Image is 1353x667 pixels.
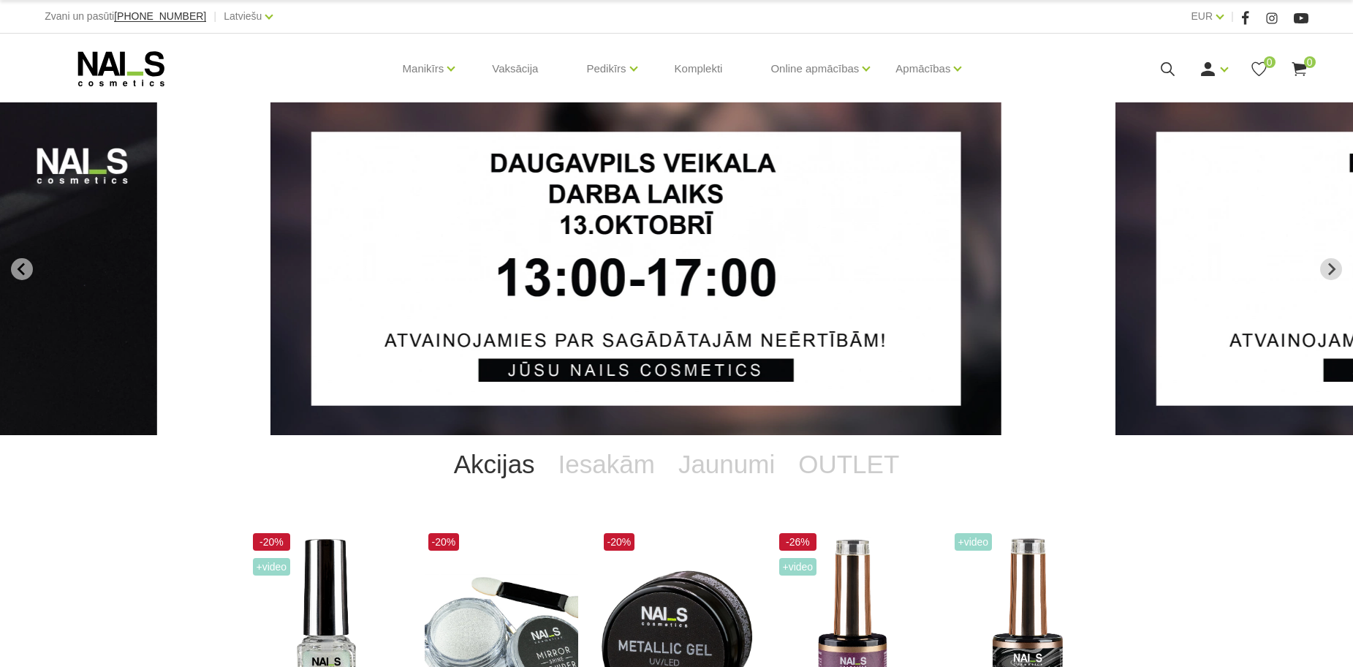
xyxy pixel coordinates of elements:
a: EUR [1191,7,1213,25]
span: [PHONE_NUMBER] [114,10,206,22]
span: +Video [779,558,817,576]
li: 1 of 13 [270,102,1083,435]
a: Latviešu [224,7,262,25]
button: Next slide [1320,258,1342,280]
a: [PHONE_NUMBER] [114,11,206,22]
span: -26% [779,533,817,551]
a: 0 [1290,60,1308,78]
span: 0 [1304,56,1316,68]
a: Pedikīrs [586,39,626,98]
a: Online apmācības [770,39,859,98]
span: 0 [1264,56,1276,68]
a: 0 [1250,60,1268,78]
span: | [1231,7,1234,26]
div: Zvani un pasūti [45,7,206,26]
a: Manikīrs [403,39,444,98]
a: Iesakām [547,435,667,494]
span: -20% [253,533,291,551]
button: Go to last slide [11,258,33,280]
span: -20% [428,533,460,551]
a: OUTLET [787,435,911,494]
a: Jaunumi [667,435,787,494]
a: Vaksācija [480,34,550,104]
span: -20% [604,533,635,551]
span: | [213,7,216,26]
a: Apmācības [895,39,950,98]
a: Komplekti [663,34,735,104]
span: +Video [253,558,291,576]
a: Akcijas [442,435,547,494]
span: +Video [955,533,993,551]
